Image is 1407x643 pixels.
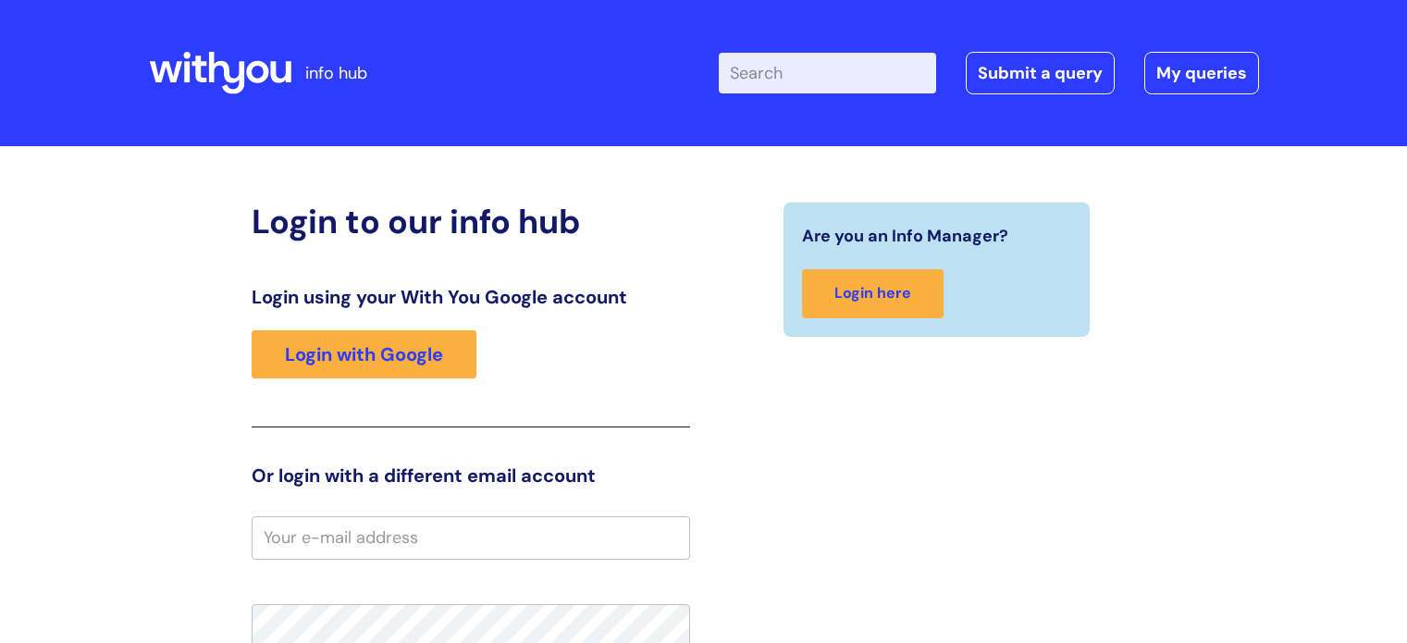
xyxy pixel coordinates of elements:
[252,516,690,559] input: Your e-mail address
[252,330,476,378] a: Login with Google
[305,58,367,88] p: info hub
[252,202,690,241] h2: Login to our info hub
[802,269,944,318] a: Login here
[252,464,690,487] h3: Or login with a different email account
[802,221,1008,251] span: Are you an Info Manager?
[966,52,1115,94] a: Submit a query
[1144,52,1259,94] a: My queries
[719,53,936,93] input: Search
[252,286,690,308] h3: Login using your With You Google account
